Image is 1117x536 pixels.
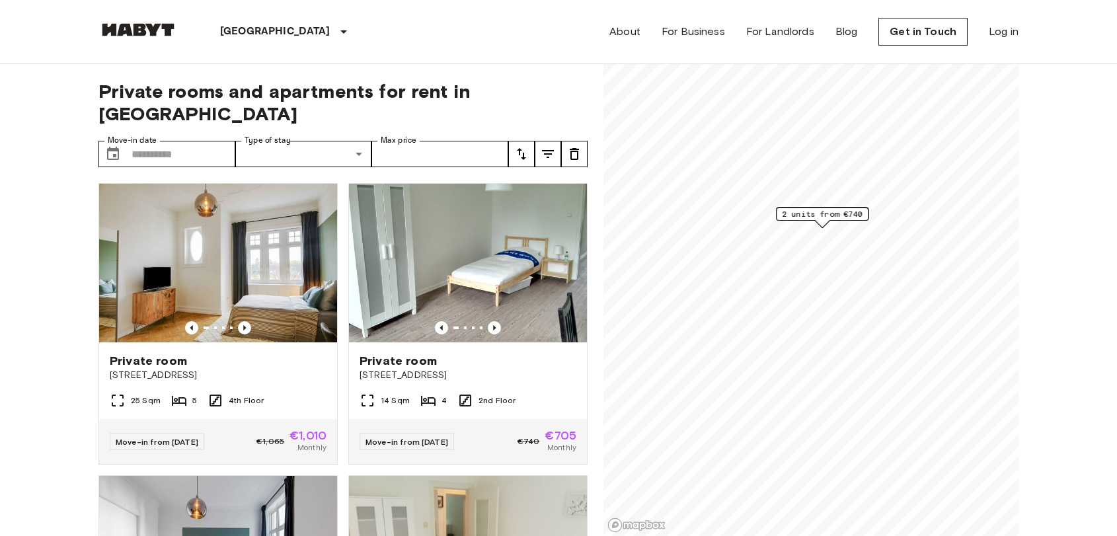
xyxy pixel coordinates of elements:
[289,430,327,441] span: €1,010
[131,395,161,406] span: 25 Sqm
[381,135,416,146] label: Max price
[366,437,448,447] span: Move-in from [DATE]
[508,141,535,167] button: tune
[349,184,587,342] img: Marketing picture of unit DE-03-015-02M
[116,437,198,447] span: Move-in from [DATE]
[99,184,337,342] img: Marketing picture of unit DE-03-001-002-01HF
[185,321,198,334] button: Previous image
[100,141,126,167] button: Choose date
[878,18,968,46] a: Get in Touch
[98,80,588,125] span: Private rooms and apartments for rent in [GEOGRAPHIC_DATA]
[782,208,863,220] span: 2 units from €740
[110,369,327,382] span: [STREET_ADDRESS]
[662,24,725,40] a: For Business
[535,141,561,167] button: tune
[360,353,437,369] span: Private room
[488,321,501,334] button: Previous image
[238,321,251,334] button: Previous image
[561,141,588,167] button: tune
[776,207,868,227] div: Map marker
[98,183,338,465] a: Marketing picture of unit DE-03-001-002-01HFPrevious imagePrevious imagePrivate room[STREET_ADDRE...
[110,353,187,369] span: Private room
[98,23,178,36] img: Habyt
[108,135,157,146] label: Move-in date
[746,24,814,40] a: For Landlords
[989,24,1019,40] a: Log in
[245,135,291,146] label: Type of stay
[518,436,540,447] span: €740
[256,436,284,447] span: €1,065
[297,441,327,453] span: Monthly
[776,208,868,228] div: Map marker
[835,24,858,40] a: Blog
[545,430,576,441] span: €705
[442,395,447,406] span: 4
[609,24,640,40] a: About
[381,395,410,406] span: 14 Sqm
[220,24,330,40] p: [GEOGRAPHIC_DATA]
[435,321,448,334] button: Previous image
[192,395,197,406] span: 5
[479,395,516,406] span: 2nd Floor
[348,183,588,465] a: Marketing picture of unit DE-03-015-02MPrevious imagePrevious imagePrivate room[STREET_ADDRESS]14...
[229,395,264,406] span: 4th Floor
[607,517,666,533] a: Mapbox logo
[547,441,576,453] span: Monthly
[360,369,576,382] span: [STREET_ADDRESS]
